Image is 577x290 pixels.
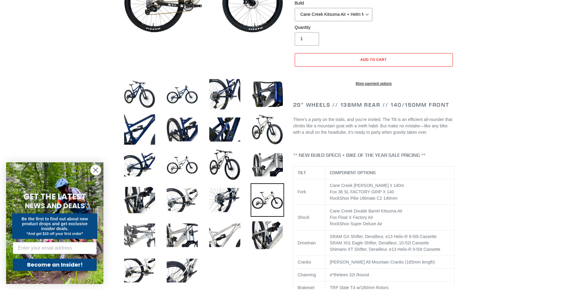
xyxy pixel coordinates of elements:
span: NEWS AND DEALS [25,201,85,211]
h4: ** NEW BUILD SPECS + BIKE OF THE YEAR SALE PRICING ** [293,152,454,158]
img: Load image into Gallery viewer, TILT - Complete Bike [251,219,284,252]
th: COMPONENT OPTIONS [325,167,454,179]
img: Load image into Gallery viewer, TILT - Complete Bike [208,183,242,217]
p: There’s a party on the trails, and you’re invited. The Tilt is an efficient all-rounder that clim... [293,116,454,136]
img: Load image into Gallery viewer, TILT - Complete Bike [165,254,199,287]
img: Load image into Gallery viewer, TILT - Complete Bike [165,78,199,111]
img: Load image into Gallery viewer, TILT - Complete Bike [165,219,199,252]
td: [PERSON_NAME] All Mountain Cranks (165mm length) [325,256,454,269]
img: Load image into Gallery viewer, TILT - Complete Bike [251,148,284,181]
a: More payment options [295,81,453,86]
img: Load image into Gallery viewer, TILT - Complete Bike [165,113,199,146]
img: Load image into Gallery viewer, TILT - Complete Bike [208,78,242,111]
button: Become an Insider! [13,259,97,271]
img: Load image into Gallery viewer, TILT - Complete Bike [123,113,156,146]
img: Load image into Gallery viewer, TILT - Complete Bike [123,183,156,217]
img: Load image into Gallery viewer, TILT - Complete Bike [123,219,156,252]
label: Quantity [295,24,372,31]
button: Add to cart [295,53,453,67]
img: Load image into Gallery viewer, TILT - Complete Bike [123,148,156,181]
button: Close dialog [90,165,101,175]
span: *And get $10 off your first order* [26,232,83,236]
td: e*thirteen 32t Round [325,269,454,281]
td: Drivetrain [293,230,325,256]
h2: 29" Wheels // 138mm Rear // 140/150mm Front [293,102,454,108]
span: Add to cart [360,57,387,62]
td: Cranks [293,256,325,269]
input: Enter your email address [13,242,97,254]
img: Load image into Gallery viewer, TILT - Complete Bike [208,148,242,181]
img: Load image into Gallery viewer, TILT - Complete Bike [165,183,199,217]
img: Load image into Gallery viewer, TILT - Complete Bike [251,183,284,217]
img: Load image into Gallery viewer, TILT - Complete Bike [123,78,156,111]
th: TILT [293,167,325,179]
td: SRAM GX Shifter, Derailleur, e13 Helix-R 9-50t Cassette SRAM X01 Eagle Shifter, Derailleur, 10-52... [325,230,454,256]
img: Load image into Gallery viewer, TILT - Complete Bike [251,113,284,146]
img: Load image into Gallery viewer, TILT - Complete Bike [165,148,199,181]
span: GET THE LATEST [23,191,86,202]
td: Chainring [293,269,325,281]
td: Cane Creek [PERSON_NAME] II 140m Fox 36 SL FACTORY GRIP X 140 RockShox Pike Ultimate C2 140mm [325,179,454,205]
td: Shock [293,205,325,230]
img: Load image into Gallery viewer, TILT - Complete Bike [208,113,242,146]
img: Load image into Gallery viewer, TILT - Complete Bike [251,78,284,111]
img: Load image into Gallery viewer, TILT - Complete Bike [208,219,242,252]
td: Cane Creek Double Barrel Kitsuma Air Fox Float X Factory Air RockShox Super Deluxe Air [325,205,454,230]
td: Fork [293,179,325,205]
span: Be the first to find out about new product drops and get exclusive insider deals. [22,216,88,231]
img: Load image into Gallery viewer, TILT - Complete Bike [123,254,156,287]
